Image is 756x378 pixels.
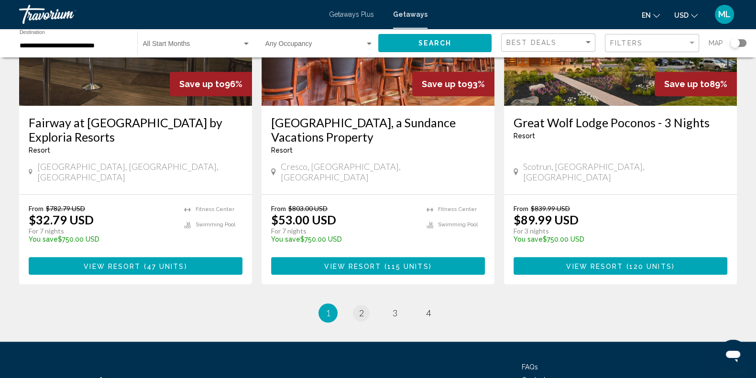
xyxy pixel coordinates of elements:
[179,79,225,89] span: Save up to
[387,262,429,270] span: 115 units
[29,212,94,227] p: $32.79 USD
[531,204,570,212] span: $839.99 USD
[147,262,185,270] span: 47 units
[271,235,417,243] p: $750.00 USD
[426,308,431,318] span: 4
[196,206,234,212] span: Fitness Center
[642,11,651,19] span: en
[271,204,286,212] span: From
[514,235,543,243] span: You save
[19,5,319,24] a: Travorium
[29,227,175,235] p: For 7 nights
[514,212,579,227] p: $89.99 USD
[522,363,538,371] a: FAQs
[506,39,557,46] span: Best Deals
[196,222,235,228] span: Swimming Pool
[514,204,528,212] span: From
[438,206,477,212] span: Fitness Center
[29,257,242,275] button: View Resort(47 units)
[514,257,727,275] button: View Resort(120 units)
[506,39,592,47] mat-select: Sort by
[329,11,374,18] a: Getaways Plus
[412,72,494,96] div: 93%
[281,161,485,182] span: Cresco, [GEOGRAPHIC_DATA], [GEOGRAPHIC_DATA]
[271,212,336,227] p: $53.00 USD
[629,262,672,270] span: 120 units
[29,204,44,212] span: From
[642,8,660,22] button: Change language
[418,40,452,47] span: Search
[393,11,427,18] a: Getaways
[718,10,731,19] span: ML
[84,262,141,270] span: View Resort
[610,39,643,47] span: Filters
[19,303,737,322] ul: Pagination
[271,115,485,144] a: [GEOGRAPHIC_DATA], a Sundance Vacations Property
[674,8,698,22] button: Change currency
[674,11,689,19] span: USD
[378,34,492,52] button: Search
[46,204,85,212] span: $782.79 USD
[655,72,737,96] div: 89%
[359,308,364,318] span: 2
[393,308,397,318] span: 3
[29,235,175,243] p: $750.00 USD
[29,146,50,154] span: Resort
[29,235,58,243] span: You save
[422,79,467,89] span: Save up to
[718,340,748,370] iframe: Button to launch messaging window
[438,222,478,228] span: Swimming Pool
[709,36,723,50] span: Map
[271,257,485,275] button: View Resort(115 units)
[141,262,187,270] span: ( )
[514,115,727,130] a: Great Wolf Lodge Poconos - 3 Nights
[566,262,623,270] span: View Resort
[271,235,300,243] span: You save
[664,79,710,89] span: Save up to
[623,262,674,270] span: ( )
[37,161,242,182] span: [GEOGRAPHIC_DATA], [GEOGRAPHIC_DATA], [GEOGRAPHIC_DATA]
[326,308,330,318] span: 1
[381,262,431,270] span: ( )
[514,235,718,243] p: $750.00 USD
[29,115,242,144] a: Fairway at [GEOGRAPHIC_DATA] by Exploria Resorts
[324,262,381,270] span: View Resort
[523,161,727,182] span: Scotrun, [GEOGRAPHIC_DATA], [GEOGRAPHIC_DATA]
[712,4,737,24] button: User Menu
[514,227,718,235] p: For 3 nights
[605,33,699,53] button: Filter
[271,146,293,154] span: Resort
[170,72,252,96] div: 96%
[271,227,417,235] p: For 7 nights
[288,204,328,212] span: $803.00 USD
[514,132,535,140] span: Resort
